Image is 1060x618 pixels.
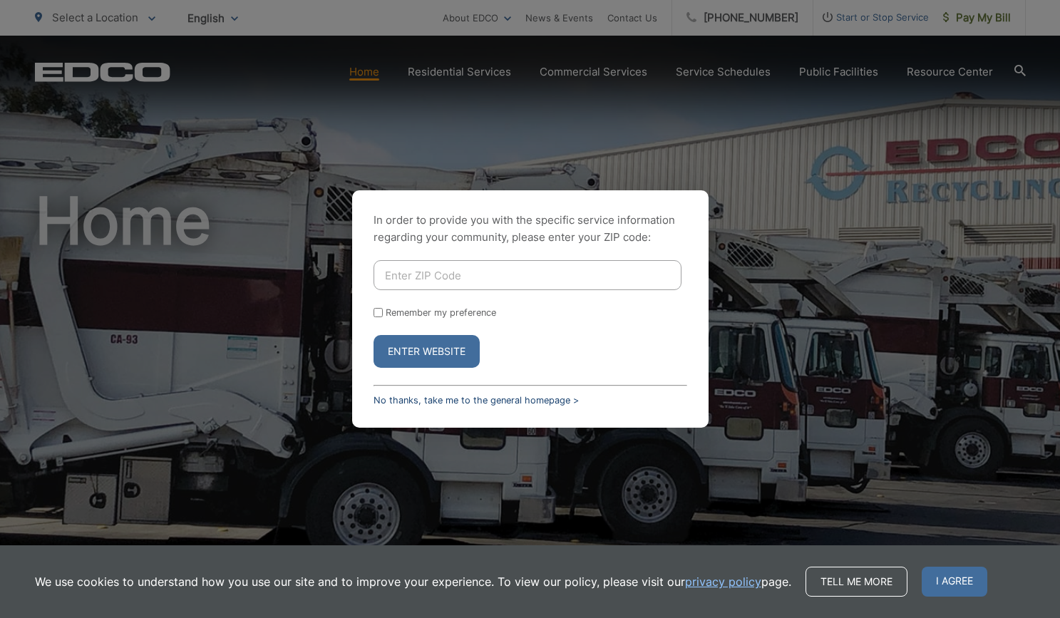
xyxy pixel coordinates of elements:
[374,212,687,246] p: In order to provide you with the specific service information regarding your community, please en...
[35,573,791,590] p: We use cookies to understand how you use our site and to improve your experience. To view our pol...
[374,335,480,368] button: Enter Website
[374,260,681,290] input: Enter ZIP Code
[806,567,907,597] a: Tell me more
[685,573,761,590] a: privacy policy
[386,307,496,318] label: Remember my preference
[374,395,579,406] a: No thanks, take me to the general homepage >
[922,567,987,597] span: I agree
